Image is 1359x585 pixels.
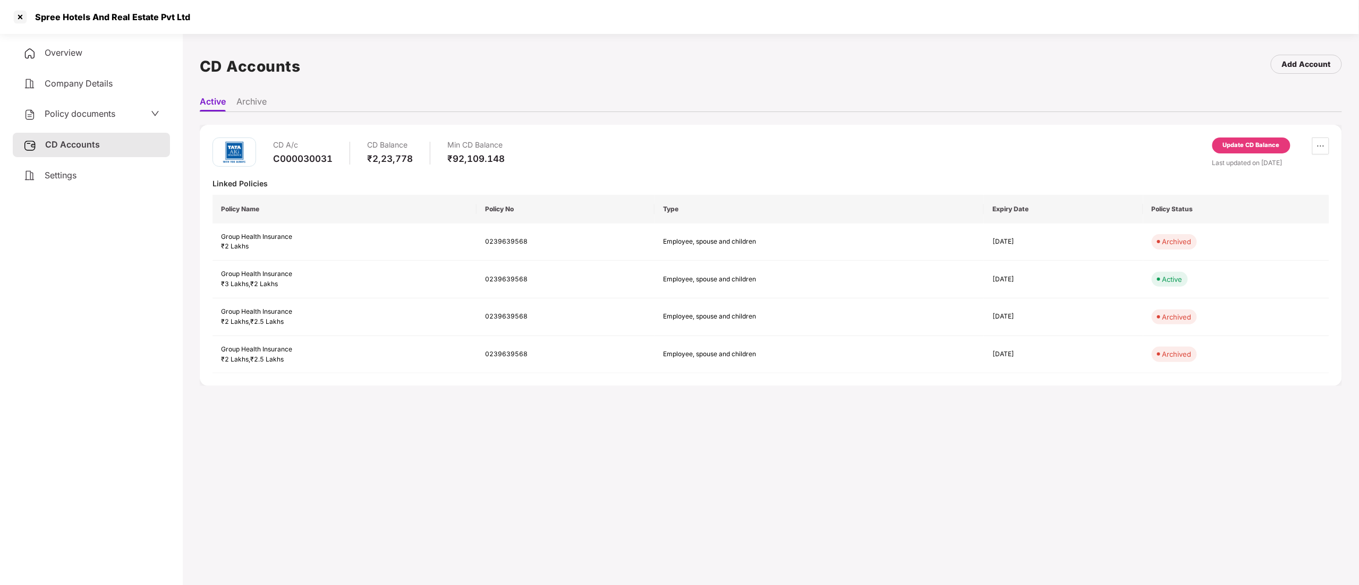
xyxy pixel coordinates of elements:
div: Employee, spouse and children [663,274,780,285]
th: Type [655,195,984,223]
div: Min CD Balance [447,137,505,153]
img: svg+xml;base64,PHN2ZyB4bWxucz0iaHR0cDovL3d3dy53My5vcmcvMjAwMC9zdmciIHdpZHRoPSIyNCIgaGVpZ2h0PSIyNC... [23,169,36,182]
div: CD A/c [273,137,333,153]
div: Group Health Insurance [221,307,468,317]
div: ₹2,23,778 [367,153,413,165]
th: Policy Status [1143,195,1329,223]
span: ₹2 Lakhs [221,242,249,250]
div: Group Health Insurance [221,269,468,279]
img: svg+xml;base64,PHN2ZyB4bWxucz0iaHR0cDovL3d3dy53My5vcmcvMjAwMC9zdmciIHdpZHRoPSIyNCIgaGVpZ2h0PSIyNC... [23,108,36,121]
div: Add Account [1282,58,1331,70]
span: ₹2 Lakhs , [221,317,250,325]
img: svg+xml;base64,PHN2ZyB3aWR0aD0iMjUiIGhlaWdodD0iMjQiIHZpZXdCb3g9IjAgMCAyNSAyNCIgZmlsbD0ibm9uZSIgeG... [23,139,37,152]
div: Active [1162,274,1183,285]
span: down [151,109,159,118]
span: ellipsis [1313,142,1329,150]
th: Policy Name [213,195,477,223]
span: Settings [45,170,77,180]
div: Employee, spouse and children [663,349,780,359]
div: Archived [1162,349,1192,359]
td: [DATE] [984,223,1143,261]
div: Archived [1162,236,1192,247]
div: ₹92,109.148 [447,153,505,165]
td: [DATE] [984,336,1143,374]
div: CD Balance [367,137,413,153]
div: Archived [1162,312,1192,322]
div: Last updated on [DATE] [1212,158,1329,168]
td: [DATE] [984,261,1143,298]
td: 0239639568 [477,223,655,261]
span: Policy documents [45,108,115,119]
img: svg+xml;base64,PHN2ZyB4bWxucz0iaHR0cDovL3d3dy53My5vcmcvMjAwMC9zdmciIHdpZHRoPSIyNCIgaGVpZ2h0PSIyNC... [23,78,36,90]
span: ₹2 Lakhs , [221,355,250,363]
div: Group Health Insurance [221,232,468,242]
span: ₹2.5 Lakhs [250,317,284,325]
th: Expiry Date [984,195,1143,223]
h1: CD Accounts [200,55,301,78]
span: CD Accounts [45,139,100,150]
div: Spree Hotels And Real Estate Pvt Ltd [29,12,190,22]
td: 0239639568 [477,261,655,298]
div: Employee, spouse and children [663,312,780,322]
div: Update CD Balance [1223,141,1280,150]
td: [DATE] [984,298,1143,336]
img: tatag.png [218,136,250,168]
div: Linked Policies [213,178,1329,188]
li: Archive [236,96,267,111]
button: ellipsis [1312,137,1329,154]
img: svg+xml;base64,PHN2ZyB4bWxucz0iaHR0cDovL3d3dy53My5vcmcvMjAwMC9zdmciIHdpZHRoPSIyNCIgaGVpZ2h0PSIyNC... [23,47,36,60]
div: Group Health Insurance [221,345,468,355]
span: ₹2.5 Lakhs [250,355,284,363]
span: Overview [45,47,82,58]
span: Company Details [45,78,113,89]
th: Policy No [477,195,655,223]
span: ₹3 Lakhs , [221,280,250,288]
td: 0239639568 [477,336,655,374]
li: Active [200,96,226,111]
div: Employee, spouse and children [663,237,780,247]
td: 0239639568 [477,298,655,336]
div: C000030031 [273,153,333,165]
span: ₹2 Lakhs [250,280,278,288]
